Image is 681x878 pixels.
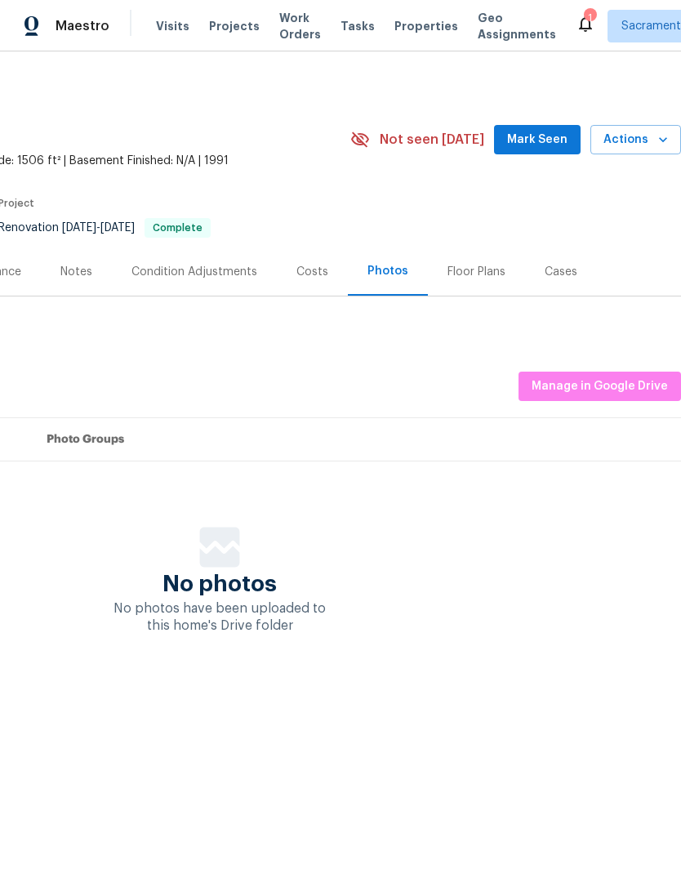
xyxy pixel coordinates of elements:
[367,263,408,279] div: Photos
[532,377,668,397] span: Manage in Google Drive
[62,222,135,234] span: -
[156,18,189,34] span: Visits
[56,18,109,34] span: Maestro
[447,264,505,280] div: Floor Plans
[162,576,277,592] span: No photos
[209,18,260,34] span: Projects
[60,264,92,280] div: Notes
[113,602,326,632] span: No photos have been uploaded to this home's Drive folder
[62,222,96,234] span: [DATE]
[340,20,375,32] span: Tasks
[545,264,577,280] div: Cases
[584,10,595,26] div: 1
[146,223,209,233] span: Complete
[380,131,484,148] span: Not seen [DATE]
[507,130,567,150] span: Mark Seen
[279,10,321,42] span: Work Orders
[131,264,257,280] div: Condition Adjustments
[296,264,328,280] div: Costs
[478,10,556,42] span: Geo Assignments
[603,130,668,150] span: Actions
[33,418,681,461] th: Photo Groups
[590,125,681,155] button: Actions
[494,125,581,155] button: Mark Seen
[394,18,458,34] span: Properties
[519,372,681,402] button: Manage in Google Drive
[100,222,135,234] span: [DATE]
